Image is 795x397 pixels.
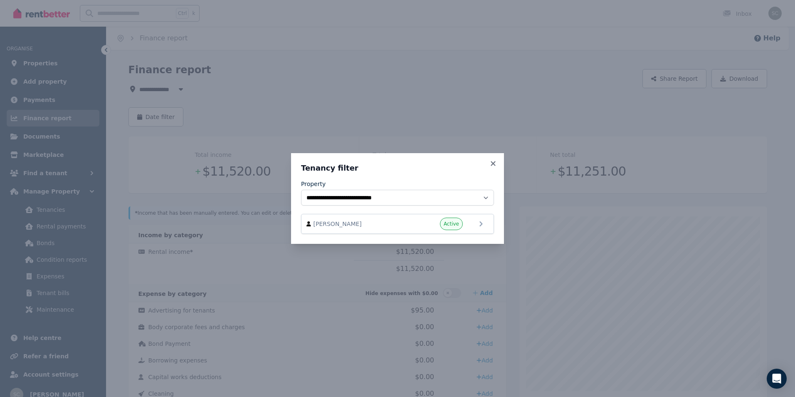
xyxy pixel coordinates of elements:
[314,220,408,228] span: [PERSON_NAME]
[301,163,494,173] h3: Tenancy filter
[444,221,459,227] span: Active
[301,214,494,234] a: [PERSON_NAME]Active
[301,180,326,188] label: Property
[767,369,787,389] div: Open Intercom Messenger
